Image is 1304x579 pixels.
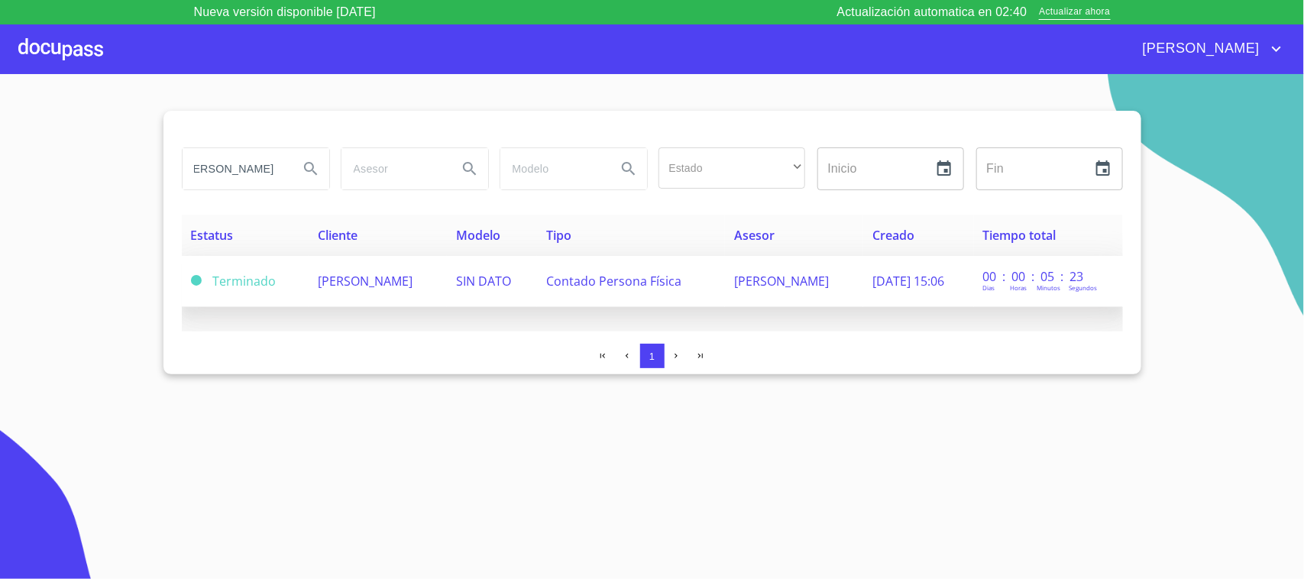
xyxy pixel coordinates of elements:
[1039,5,1110,21] span: Actualizar ahora
[872,273,944,289] span: [DATE] 15:06
[734,227,775,244] span: Asesor
[1037,283,1061,292] p: Minutos
[341,148,445,189] input: search
[1011,283,1027,292] p: Horas
[837,3,1027,21] p: Actualización automatica en 02:40
[546,227,571,244] span: Tipo
[546,273,681,289] span: Contado Persona Física
[872,227,914,244] span: Creado
[293,150,329,187] button: Search
[456,227,500,244] span: Modelo
[610,150,647,187] button: Search
[191,227,234,244] span: Estatus
[318,273,413,289] span: [PERSON_NAME]
[456,273,511,289] span: SIN DATO
[1131,37,1286,61] button: account of current user
[213,273,277,289] span: Terminado
[734,273,829,289] span: [PERSON_NAME]
[640,344,665,368] button: 1
[194,3,376,21] p: Nueva versión disponible [DATE]
[500,148,604,189] input: search
[183,148,286,189] input: search
[451,150,488,187] button: Search
[649,351,655,362] span: 1
[318,227,358,244] span: Cliente
[1069,283,1098,292] p: Segundos
[983,283,995,292] p: Dias
[191,275,202,286] span: Terminado
[1131,37,1267,61] span: [PERSON_NAME]
[983,268,1086,285] p: 00 : 00 : 05 : 23
[983,227,1056,244] span: Tiempo total
[658,147,805,189] div: ​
